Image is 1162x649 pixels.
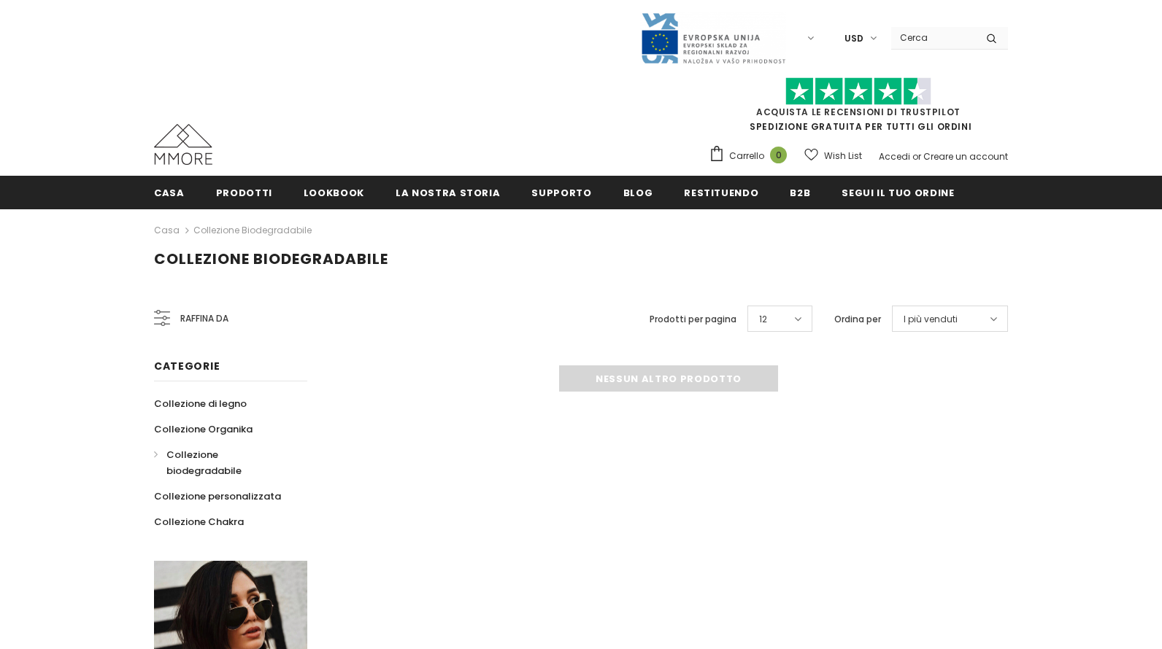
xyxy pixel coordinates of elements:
label: Prodotti per pagina [650,312,736,327]
span: I più venduti [904,312,958,327]
a: La nostra storia [396,176,500,209]
span: Lookbook [304,186,364,200]
img: Casi MMORE [154,124,212,165]
span: Collezione biodegradabile [154,249,388,269]
span: supporto [531,186,591,200]
a: Collezione Organika [154,416,253,442]
a: Collezione personalizzata [154,483,281,509]
span: Raffina da [180,311,228,327]
span: Segui il tuo ordine [842,186,954,200]
span: Prodotti [216,186,272,200]
a: Prodotti [216,176,272,209]
span: 12 [759,312,767,327]
img: Fidati di Pilot Stars [785,77,931,106]
a: Acquista le recensioni di TrustPilot [756,106,961,118]
a: Wish List [804,143,862,168]
a: Casa [154,176,185,209]
span: or [912,150,921,163]
a: Collezione di legno [154,391,247,416]
a: Restituendo [684,176,758,209]
a: Collezione biodegradabile [154,442,291,483]
a: B2B [790,176,810,209]
span: Collezione personalizzata [154,489,281,503]
span: Carrello [729,149,764,163]
input: Search Site [891,27,975,48]
a: Creare un account [923,150,1008,163]
a: supporto [531,176,591,209]
span: La nostra storia [396,186,500,200]
a: Collezione Chakra [154,509,244,535]
img: Javni Razpis [640,12,786,65]
a: Accedi [879,150,910,163]
span: Blog [623,186,653,200]
span: USD [844,31,863,46]
span: Wish List [824,149,862,163]
span: Collezione di legno [154,397,247,411]
span: Casa [154,186,185,200]
a: Segui il tuo ordine [842,176,954,209]
span: SPEDIZIONE GRATUITA PER TUTTI GLI ORDINI [709,84,1008,133]
span: Categorie [154,359,220,373]
a: Carrello 0 [709,145,794,167]
a: Collezione biodegradabile [193,224,312,236]
a: Casa [154,222,180,239]
span: Collezione biodegradabile [166,448,242,478]
label: Ordina per [834,312,881,327]
a: Javni Razpis [640,31,786,44]
span: Collezione Chakra [154,515,244,529]
a: Lookbook [304,176,364,209]
span: B2B [790,186,810,200]
span: Collezione Organika [154,422,253,436]
span: Restituendo [684,186,758,200]
span: 0 [770,147,787,163]
a: Blog [623,176,653,209]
